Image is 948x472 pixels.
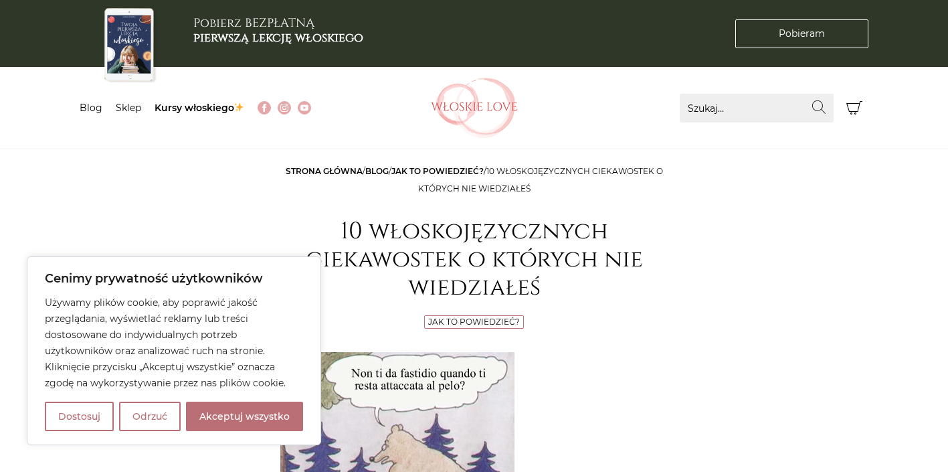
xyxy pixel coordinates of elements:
p: Używamy plików cookie, aby poprawić jakość przeglądania, wyświetlać reklamy lub treści dostosowan... [45,295,303,391]
a: Jak to powiedzieć? [391,166,484,176]
button: Koszyk [840,94,869,123]
a: Jak to powiedzieć? [428,317,520,327]
button: Odrzuć [119,402,181,431]
button: Akceptuj wszystko [186,402,303,431]
span: / / / [286,166,663,193]
a: Blog [365,166,389,176]
span: Pobieram [779,27,825,41]
h3: Pobierz BEZPŁATNĄ [193,16,363,45]
b: pierwszą lekcję włoskiego [193,29,363,46]
input: Szukaj... [680,94,834,123]
a: Pobieram [735,19,868,48]
a: Kursy włoskiego [155,102,245,114]
button: Dostosuj [45,402,114,431]
a: Sklep [116,102,141,114]
a: Blog [80,102,102,114]
p: Cenimy prywatność użytkowników [45,270,303,287]
img: ✨ [234,102,244,112]
img: Włoskielove [431,78,518,138]
a: Strona główna [286,166,363,176]
h1: 10 włoskojęzycznych ciekawostek o których nie wiedziałeś [280,218,668,302]
span: 10 włoskojęzycznych ciekawostek o których nie wiedziałeś [418,166,663,193]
